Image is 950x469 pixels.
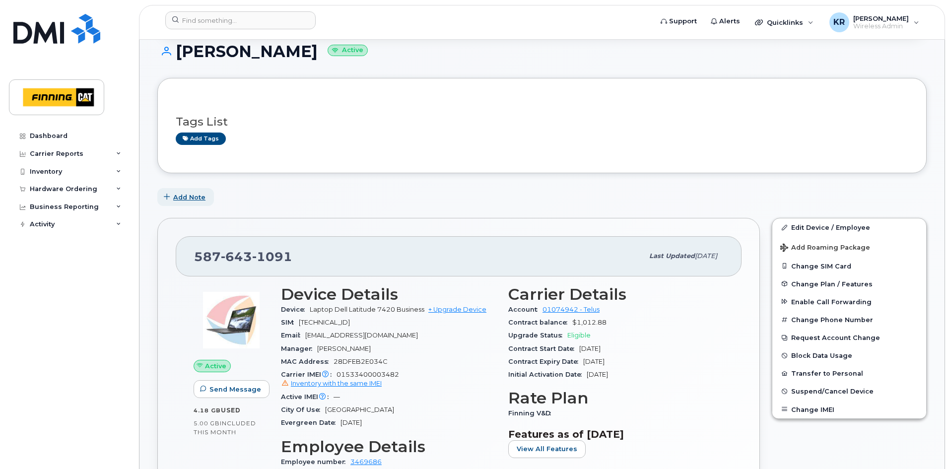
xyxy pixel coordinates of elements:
[772,257,926,275] button: Change SIM Card
[281,319,299,326] span: SIM
[791,280,873,287] span: Change Plan / Features
[350,458,382,466] a: 3469686
[543,306,600,313] a: 01074942 - Telus
[508,285,724,303] h3: Carrier Details
[281,371,337,378] span: Carrier IMEI
[822,12,926,32] div: Kristie Reil
[791,298,872,305] span: Enable Call Forwarding
[281,438,496,456] h3: Employee Details
[305,332,418,339] span: [EMAIL_ADDRESS][DOMAIN_NAME]
[194,249,292,264] span: 587
[281,393,334,401] span: Active IMEI
[583,358,605,365] span: [DATE]
[508,389,724,407] h3: Rate Plan
[428,306,486,313] a: + Upgrade Device
[281,419,340,426] span: Evergreen Date
[291,380,382,387] span: Inventory with the same IMEI
[221,249,252,264] span: 643
[340,419,362,426] span: [DATE]
[772,382,926,400] button: Suspend/Cancel Device
[194,419,256,436] span: included this month
[654,11,704,31] a: Support
[281,406,325,413] span: City Of Use
[669,16,697,26] span: Support
[165,11,316,29] input: Find something...
[173,193,205,202] span: Add Note
[176,116,908,128] h3: Tags List
[772,311,926,329] button: Change Phone Number
[194,380,270,398] button: Send Message
[517,444,577,454] span: View All Features
[281,371,496,389] span: 01533400003482
[508,332,567,339] span: Upgrade Status
[508,409,556,417] span: Finning V&D
[334,358,388,365] span: 28DFEB2E034C
[579,345,601,352] span: [DATE]
[853,14,909,22] span: [PERSON_NAME]
[205,361,226,371] span: Active
[704,11,747,31] a: Alerts
[325,406,394,413] span: [GEOGRAPHIC_DATA]
[281,380,382,387] a: Inventory with the same IMEI
[157,188,214,206] button: Add Note
[299,319,350,326] span: [TECHNICAL_ID]
[772,364,926,382] button: Transfer to Personal
[695,252,717,260] span: [DATE]
[508,428,724,440] h3: Features as of [DATE]
[334,393,340,401] span: —
[772,346,926,364] button: Block Data Usage
[328,45,368,56] small: Active
[508,440,586,458] button: View All Features
[572,319,607,326] span: $1,012.88
[194,420,220,427] span: 5.00 GB
[221,406,241,414] span: used
[748,12,820,32] div: Quicklinks
[772,237,926,257] button: Add Roaming Package
[907,426,943,462] iframe: Messenger Launcher
[719,16,740,26] span: Alerts
[508,345,579,352] span: Contract Start Date
[281,358,334,365] span: MAC Address
[772,218,926,236] a: Edit Device / Employee
[508,371,587,378] span: Initial Activation Date
[202,290,261,350] img: image20231002-4137094-w7irqb.jpeg
[833,16,845,28] span: KR
[772,401,926,418] button: Change IMEI
[508,358,583,365] span: Contract Expiry Date
[791,388,874,395] span: Suspend/Cancel Device
[281,306,310,313] span: Device
[194,407,221,414] span: 4.18 GB
[281,332,305,339] span: Email
[317,345,371,352] span: [PERSON_NAME]
[209,385,261,394] span: Send Message
[587,371,608,378] span: [DATE]
[281,458,350,466] span: Employee number
[853,22,909,30] span: Wireless Admin
[157,43,927,60] h1: [PERSON_NAME]
[767,18,803,26] span: Quicklinks
[508,319,572,326] span: Contract balance
[772,293,926,311] button: Enable Call Forwarding
[772,329,926,346] button: Request Account Change
[780,244,870,253] span: Add Roaming Package
[772,275,926,293] button: Change Plan / Features
[281,345,317,352] span: Manager
[252,249,292,264] span: 1091
[176,133,226,145] a: Add tags
[649,252,695,260] span: Last updated
[567,332,591,339] span: Eligible
[508,306,543,313] span: Account
[281,285,496,303] h3: Device Details
[310,306,424,313] span: Laptop Dell Latitude 7420 Business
